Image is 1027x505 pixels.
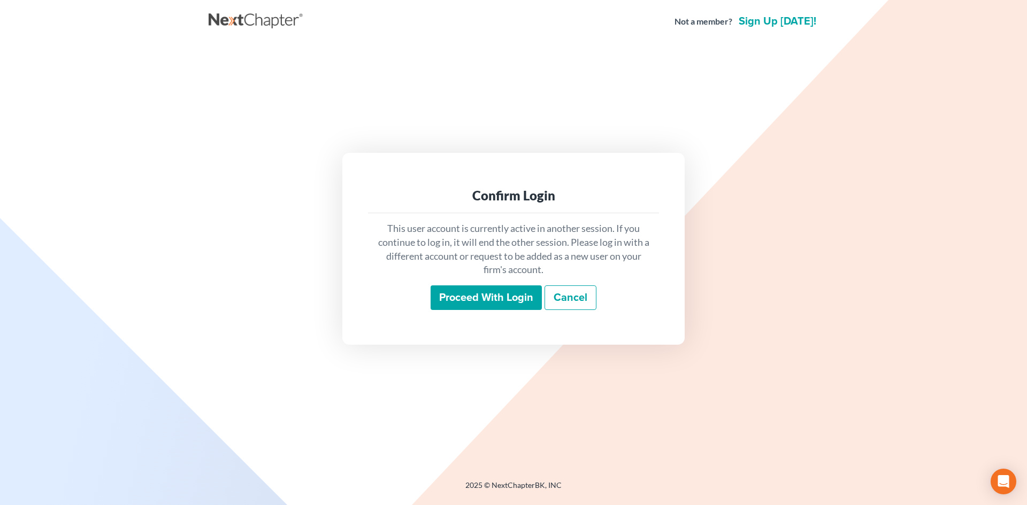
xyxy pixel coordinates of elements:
input: Proceed with login [431,285,542,310]
a: Cancel [545,285,596,310]
strong: Not a member? [675,15,732,28]
div: 2025 © NextChapterBK, INC [209,480,818,499]
a: Sign up [DATE]! [737,16,818,27]
div: Confirm Login [377,187,650,204]
p: This user account is currently active in another session. If you continue to log in, it will end ... [377,222,650,277]
div: Open Intercom Messenger [991,469,1016,494]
